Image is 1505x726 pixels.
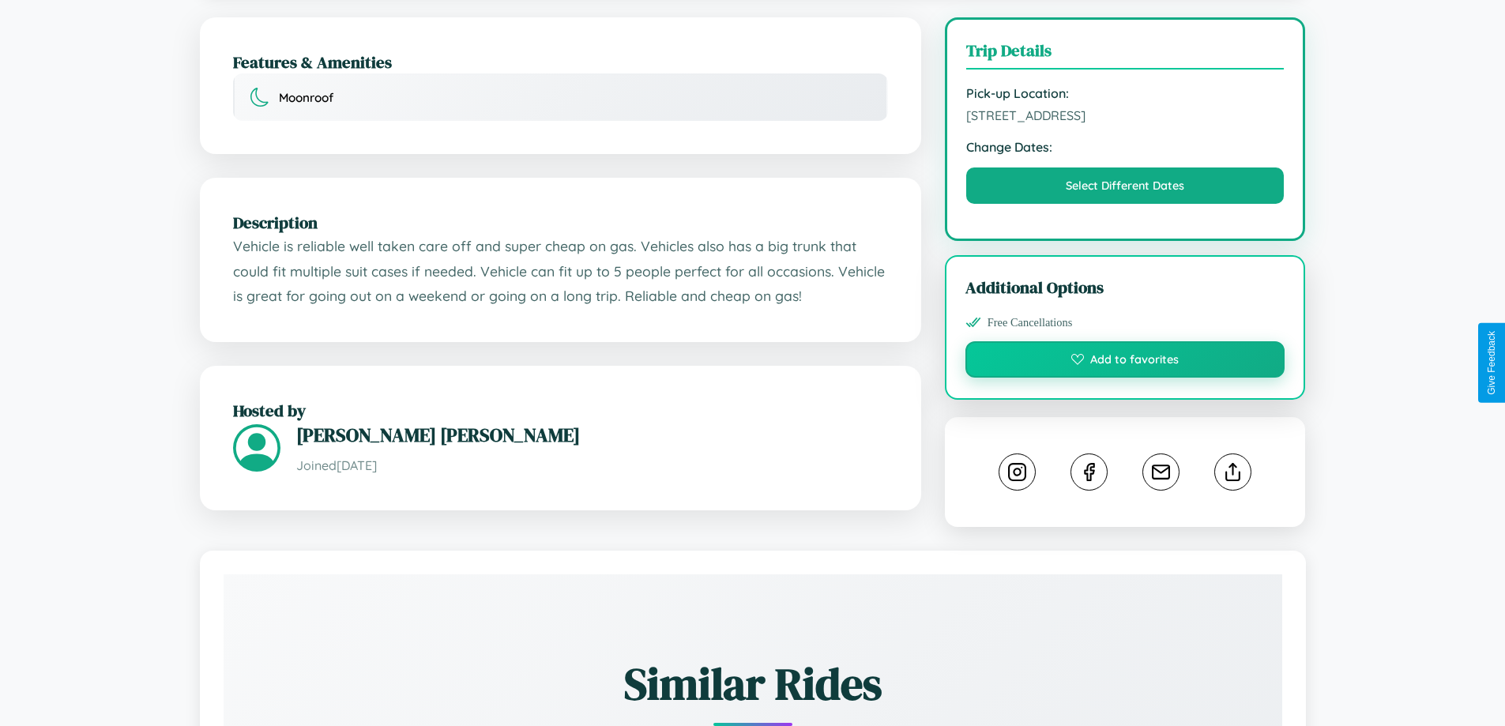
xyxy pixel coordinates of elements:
strong: Pick-up Location: [966,85,1285,101]
div: Give Feedback [1486,331,1497,395]
h2: Hosted by [233,399,888,422]
h3: Additional Options [965,276,1285,299]
button: Select Different Dates [966,167,1285,204]
p: Vehicle is reliable well taken care off and super cheap on gas. Vehicles also has a big trunk tha... [233,234,888,309]
h3: Trip Details [966,39,1285,70]
strong: Change Dates: [966,139,1285,155]
button: Add to favorites [965,341,1285,378]
h3: [PERSON_NAME] [PERSON_NAME] [296,422,888,448]
h2: Similar Rides [279,653,1227,714]
span: [STREET_ADDRESS] [966,107,1285,123]
p: Joined [DATE] [296,454,888,477]
span: Free Cancellations [988,316,1073,329]
span: Moonroof [279,90,333,105]
h2: Features & Amenities [233,51,888,73]
h2: Description [233,211,888,234]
